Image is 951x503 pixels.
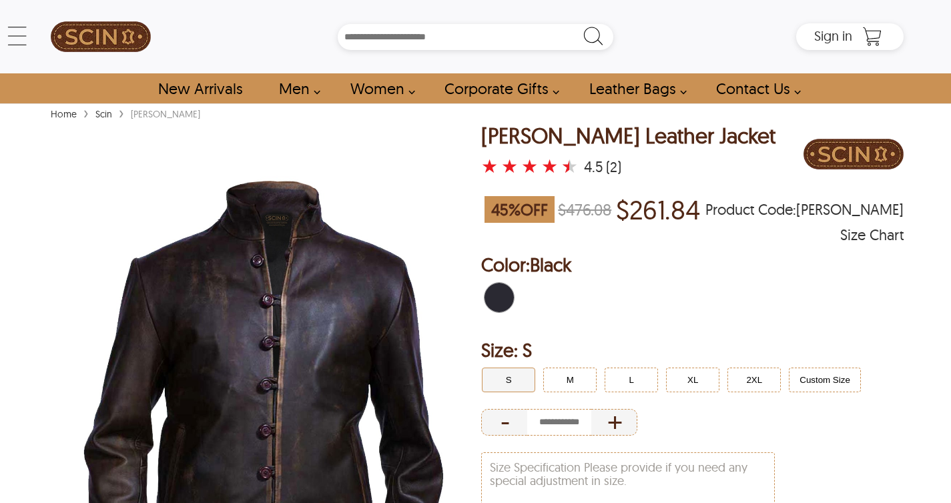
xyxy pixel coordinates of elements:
a: Scin [92,108,115,120]
div: 4.5 [584,160,603,173]
a: Shop Leather Corporate Gifts [429,73,567,103]
label: 2 rating [501,159,518,173]
label: 3 rating [521,159,538,173]
strike: $476.08 [558,199,611,219]
div: (2) [606,160,621,173]
div: Decrease Quantity of Item [481,409,527,436]
a: Shop Women Leather Jackets [335,73,422,103]
img: SCIN [51,7,151,67]
h2: Selected Filter by Size: S [481,337,904,364]
a: Sign in [814,32,852,43]
span: › [83,101,89,124]
a: Shop Leather Bags [574,73,694,103]
button: Click to select M [543,368,597,392]
a: Shopping Cart [859,27,886,47]
div: [PERSON_NAME] [127,107,204,121]
a: Brent Biker Leather Jacket with a 4.5 Star Rating and 2 Product Review } [481,157,581,176]
button: Click to select L [605,368,658,392]
div: [PERSON_NAME] Leather Jacket [481,124,775,147]
label: 4 rating [541,159,558,173]
div: Increase Quantity of Item [591,409,637,436]
button: Click to select Custom Size [789,368,861,392]
label: 1 rating [481,159,498,173]
a: Shop New Arrivals [143,73,257,103]
h1: Brent Biker Leather Jacket [481,124,775,147]
button: Click to select 2XL [727,368,781,392]
a: contact-us [701,73,808,103]
p: Price of $261.84 [616,194,700,225]
span: Product Code: BRENT [705,203,904,216]
span: 45 % OFF [485,196,555,223]
a: Home [47,108,80,120]
img: Brand Logo PDP Image [804,124,904,184]
h2: Selected Color: by Black [481,251,904,278]
a: shop men's leather jackets [264,73,328,103]
a: SCIN [47,7,154,67]
div: Black [481,280,517,316]
button: Click to select S [482,368,535,392]
span: › [119,101,124,124]
span: Sign in [814,27,852,44]
div: Size Chart [840,228,904,241]
label: 5 rating [561,159,578,173]
span: Black [530,253,571,276]
button: Click to select XL [666,368,719,392]
a: Brand Logo PDP Image [804,124,904,187]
